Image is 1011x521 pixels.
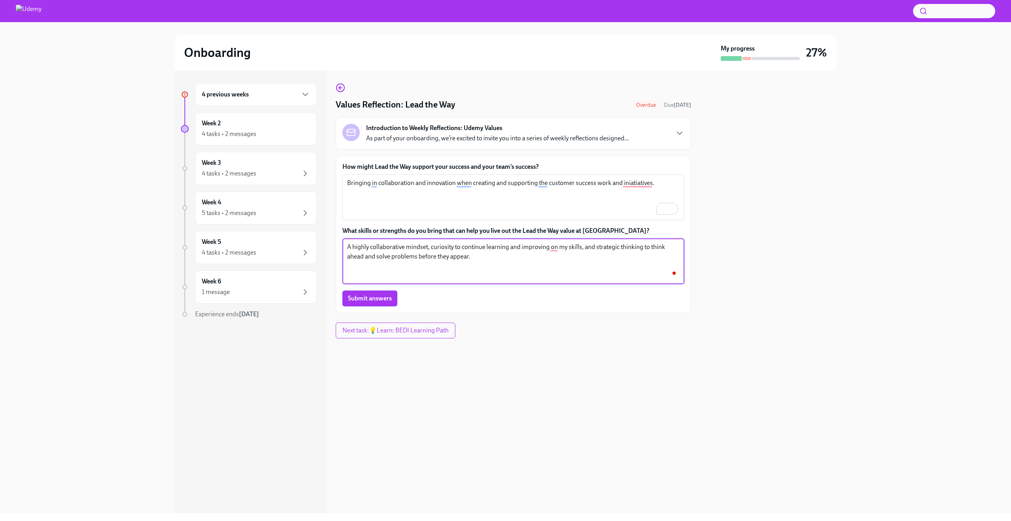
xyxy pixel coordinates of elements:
[202,288,230,296] div: 1 message
[181,112,317,145] a: Week 24 tasks • 2 messages
[342,162,684,171] label: How might Lead the Way support your success and your team’s success?
[239,310,259,318] strong: [DATE]
[366,134,629,143] p: As part of your onboarding, we’re excited to invite you into a series of weekly reflections desig...
[664,101,691,109] span: September 1st, 2025 11:00
[202,248,256,257] div: 4 tasks • 2 messages
[721,44,755,53] strong: My progress
[202,119,221,128] h6: Week 2
[347,178,680,216] textarea: To enrich screen reader interactions, please activate Accessibility in Grammarly extension settings
[202,90,249,99] h6: 4 previous weeks
[202,209,256,217] div: 5 tasks • 2 messages
[202,277,221,286] h6: Week 6
[202,238,221,246] h6: Week 5
[631,102,661,108] span: Overdue
[184,45,251,60] h2: Onboarding
[342,327,449,334] span: Next task : 💡Learn: BEDI Learning Path
[181,270,317,304] a: Week 61 message
[181,231,317,264] a: Week 54 tasks • 2 messages
[195,83,317,106] div: 4 previous weeks
[336,323,455,338] button: Next task:💡Learn: BEDI Learning Path
[181,191,317,225] a: Week 45 tasks • 2 messages
[342,291,397,306] button: Submit answers
[366,124,502,132] strong: Introduction to Weekly Reflections: Udemy Values
[16,5,41,17] img: Udemy
[195,310,259,318] span: Experience ends
[342,227,684,235] label: What skills or strengths do you bring that can help you live out the Lead the Way value at [GEOGR...
[202,198,221,207] h6: Week 4
[347,242,680,280] textarea: To enrich screen reader interactions, please activate Accessibility in Grammarly extension settings
[202,130,256,138] div: 4 tasks • 2 messages
[348,294,392,302] span: Submit answers
[202,169,256,178] div: 4 tasks • 2 messages
[181,152,317,185] a: Week 34 tasks • 2 messages
[336,99,455,111] h4: Values Reflection: Lead the Way
[806,45,827,60] h3: 27%
[202,159,221,167] h6: Week 3
[664,102,691,108] span: Due
[674,102,691,108] strong: [DATE]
